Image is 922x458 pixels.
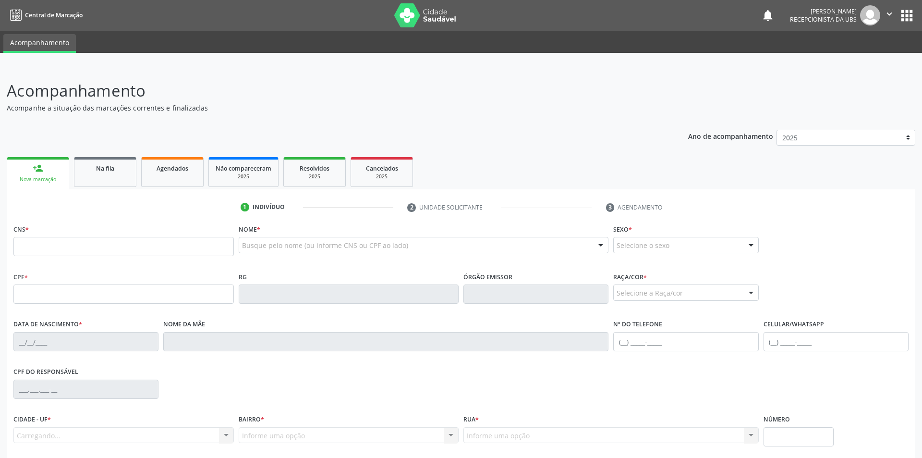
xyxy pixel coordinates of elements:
button:  [880,5,898,25]
img: img [860,5,880,25]
label: Cidade - UF [13,412,51,427]
input: (__) _____-_____ [613,332,758,351]
label: Número [764,412,790,427]
label: Rua [463,412,479,427]
input: __/__/____ [13,332,158,351]
label: Órgão emissor [463,270,512,285]
span: Na fila [96,164,114,173]
span: Agendados [157,164,188,173]
input: (__) _____-_____ [764,332,909,351]
span: Não compareceram [216,164,271,173]
span: Resolvidos [300,164,329,173]
div: 2025 [216,173,271,180]
label: CPF do responsável [13,365,78,380]
label: Sexo [613,222,632,237]
label: Data de nascimento [13,317,82,332]
div: Nova marcação [13,176,62,183]
span: Busque pelo nome (ou informe CNS ou CPF ao lado) [242,240,408,250]
label: Raça/cor [613,270,647,285]
div: person_add [33,163,43,173]
span: Cancelados [366,164,398,173]
span: Selecione a Raça/cor [617,288,683,298]
label: Bairro [239,412,264,427]
a: Central de Marcação [7,7,83,23]
label: CNS [13,222,29,237]
div: [PERSON_NAME] [790,7,857,15]
label: Nome [239,222,260,237]
span: Central de Marcação [25,11,83,19]
span: Selecione o sexo [617,240,669,250]
p: Ano de acompanhamento [688,130,773,142]
i:  [884,9,895,19]
div: 2025 [291,173,339,180]
div: 2025 [358,173,406,180]
div: 1 [241,203,249,211]
button: apps [898,7,915,24]
label: RG [239,270,247,285]
label: Nº do Telefone [613,317,662,332]
span: Recepcionista da UBS [790,15,857,24]
label: Celular/WhatsApp [764,317,824,332]
p: Acompanhamento [7,79,643,103]
a: Acompanhamento [3,34,76,53]
p: Acompanhe a situação das marcações correntes e finalizadas [7,103,643,113]
input: ___.___.___-__ [13,380,158,399]
button: notifications [761,9,775,22]
label: Nome da mãe [163,317,205,332]
div: Indivíduo [253,203,285,211]
label: CPF [13,270,28,285]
